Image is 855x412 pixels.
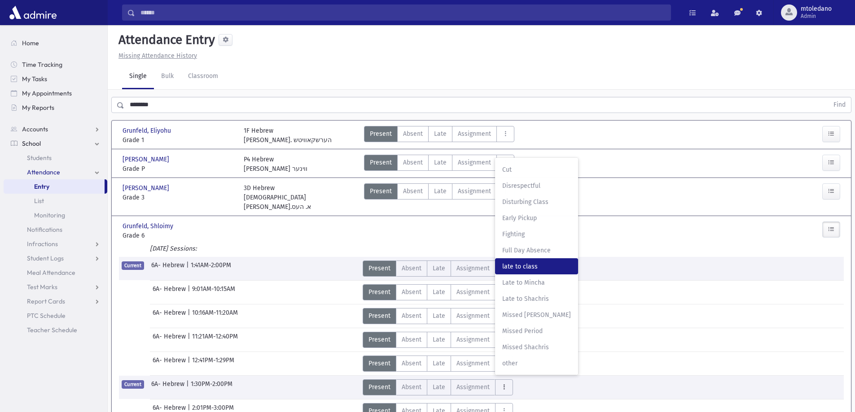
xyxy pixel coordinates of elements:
span: Late [433,359,445,368]
span: Assignment [456,359,490,368]
span: Late [433,335,445,344]
span: Admin [801,13,832,20]
a: My Appointments [4,86,107,100]
h5: Attendance Entry [115,32,215,48]
span: Infractions [27,240,58,248]
span: Present [368,287,390,297]
span: Disturbing Class [502,197,571,207]
span: Late [434,129,447,139]
a: My Reports [4,100,107,115]
span: Present [368,335,390,344]
span: 6A- Hebrew [153,284,188,300]
span: Assignment [456,311,490,321]
u: Missing Attendance History [118,52,197,60]
a: My Tasks [4,72,107,86]
span: Accounts [22,125,48,133]
span: Current [122,380,144,389]
span: Absent [402,359,421,368]
span: Absent [403,186,423,196]
span: | [186,260,191,277]
span: My Reports [22,104,54,112]
span: Assignment [456,382,490,392]
span: Late [433,382,445,392]
a: Monitoring [4,208,107,222]
span: Absent [402,382,421,392]
span: PTC Schedule [27,312,66,320]
span: Meal Attendance [27,269,75,277]
span: Missed [PERSON_NAME] [502,310,571,320]
span: 10:16AM-11:20AM [192,308,238,324]
a: Home [4,36,107,50]
span: Absent [402,311,421,321]
span: Entry [34,182,49,191]
span: 9:01AM-10:15AM [192,284,235,300]
span: Grade 1 [123,135,235,145]
div: AttTypes [364,126,514,145]
div: AttTypes [363,332,513,348]
span: | [188,308,192,324]
a: Teacher Schedule [4,323,107,337]
span: Student Logs [27,254,64,262]
input: Search [135,4,671,21]
span: Late [433,264,445,273]
span: | [188,356,192,372]
div: AttTypes [364,183,514,212]
span: Absent [402,264,421,273]
span: [PERSON_NAME] [123,155,171,164]
span: Present [370,129,392,139]
span: Home [22,39,39,47]
span: Late [434,186,447,196]
span: List [34,197,44,205]
span: 11:21AM-12:40PM [192,332,238,348]
a: Time Tracking [4,57,107,72]
span: Absent [403,158,423,167]
span: Late to Shachris [502,294,571,304]
span: Time Tracking [22,61,62,69]
a: PTC Schedule [4,308,107,323]
span: Cut [502,165,571,174]
span: Present [370,158,392,167]
span: Present [370,186,392,196]
a: Classroom [181,64,225,89]
a: Student Logs [4,251,107,265]
a: Attendance [4,165,107,179]
span: Report Cards [27,297,65,305]
span: Absent [402,287,421,297]
a: List [4,194,107,208]
span: | [186,379,191,395]
span: | [188,284,192,300]
span: Assignment [456,335,490,344]
img: AdmirePro [7,4,59,22]
span: 6A- Hebrew [153,332,188,348]
span: Late [433,311,445,321]
span: Grunfeld, Shloimy [123,221,175,231]
span: Late [433,287,445,297]
button: Find [828,97,851,113]
a: School [4,136,107,151]
a: Notifications [4,222,107,237]
span: mtoledano [801,5,832,13]
span: 12:41PM-1:29PM [192,356,234,372]
div: 3D Hebrew [DEMOGRAPHIC_DATA][PERSON_NAME].א. העס [244,183,356,212]
span: Grunfeld, Eliyohu [123,126,173,135]
span: Grade 3 [123,193,235,202]
a: Missing Attendance History [115,52,197,60]
span: Early Pickup [502,213,571,223]
a: Meal Attendance [4,265,107,280]
span: Present [368,311,390,321]
span: Absent [403,129,423,139]
a: Test Marks [4,280,107,294]
span: Absent [402,335,421,344]
span: Teacher Schedule [27,326,77,334]
span: Grade P [123,164,235,173]
span: Missed Period [502,326,571,336]
span: Current [122,261,144,270]
span: Assignment [456,264,490,273]
span: 6A- Hebrew [151,379,186,395]
i: [DATE] Sessions: [150,245,197,252]
div: AttTypes [363,379,513,395]
span: My Appointments [22,89,72,97]
a: Report Cards [4,294,107,308]
span: Fighting [502,230,571,239]
span: Present [368,264,390,273]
